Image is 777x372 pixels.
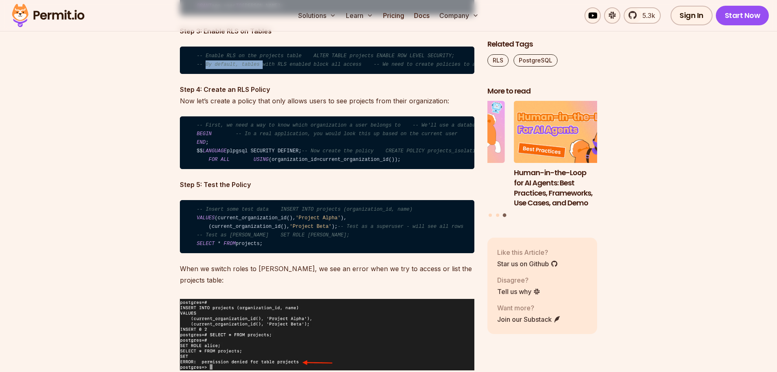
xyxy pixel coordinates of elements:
span: END [197,140,206,145]
span: LANGUAGE [203,148,227,154]
h2: More to read [487,86,598,96]
button: Solutions [295,7,339,24]
span: 'Project Alpha' [296,215,341,221]
a: Human-in-the-Loop for AI Agents: Best Practices, Frameworks, Use Cases, and DemoHuman-in-the-Loop... [514,101,624,209]
a: Docs [411,7,433,24]
span: -- Enable RLS on the projects table ALTER TABLE projects ENABLE ROW LEVEL SECURITY; [197,53,454,59]
button: Go to slide 2 [496,214,499,217]
img: image.png [180,299,474,370]
span: -- Insert some test data INSERT INTO projects (organization_id, name) [197,207,412,212]
img: Human-in-the-Loop for AI Agents: Best Practices, Frameworks, Use Cases, and Demo [514,101,624,163]
p: Want more? [497,303,561,313]
span: FROM [224,241,235,247]
img: Why JWTs Can’t Handle AI Agent Access [395,101,505,163]
span: BEGIN [197,131,212,137]
a: PostgreSQL [514,54,558,67]
img: Permit logo [8,2,88,29]
span: 'Project Beta' [290,224,332,229]
strong: Step 4: Create an RLS Policy [180,85,270,94]
p: Now let’s create a policy that only allows users to see projects from their organization: [180,84,474,107]
span: 5.3k [638,11,655,20]
code: ; $$ plpgsql SECURITY DEFINER; (organization_id current_organization_id()); [180,116,474,169]
li: 2 of 3 [395,101,505,209]
span: -- Test as [PERSON_NAME] SET ROLE [PERSON_NAME]; [197,232,350,238]
p: Like this Article? [497,247,558,257]
p: When we switch roles to [PERSON_NAME], we see an error when we try to access or list the projects... [180,263,474,286]
h3: Human-in-the-Loop for AI Agents: Best Practices, Frameworks, Use Cases, and Demo [514,168,624,208]
h2: Related Tags [487,39,598,49]
button: Learn [343,7,376,24]
p: Disagree? [497,275,540,285]
a: Start Now [716,6,769,25]
code: (current_organization_id(), ), (current_organization_id(), ); projects; [180,200,474,253]
span: = [317,157,319,163]
span: -- Test as a superuser - will see all rows SELECT * FROM projects; [338,224,545,229]
span: ALL [221,157,230,163]
button: Go to slide 3 [503,214,507,217]
a: Star us on Github [497,259,558,269]
span: VALUES [197,215,215,221]
button: Company [436,7,482,24]
div: Posts [487,101,598,218]
a: 5.3k [624,7,661,24]
a: RLS [487,54,509,67]
span: SELECT [197,241,215,247]
button: Go to slide 1 [489,214,492,217]
a: Join our Substack [497,314,561,324]
li: 3 of 3 [514,101,624,209]
span: -- Now create the policy CREATE POLICY projects_isolation_policy ON projects [301,148,538,154]
a: Sign In [671,6,713,25]
span: USING [254,157,269,163]
a: Tell us why [497,287,540,296]
a: Pricing [380,7,407,24]
h3: Why JWTs Can’t Handle AI Agent Access [395,168,505,188]
span: -- By default, tables with RLS enabled block all access -- We need to create policies to allow sp... [197,62,536,67]
strong: Step 5: Test the Policy [180,180,251,189]
span: FOR [209,157,218,163]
